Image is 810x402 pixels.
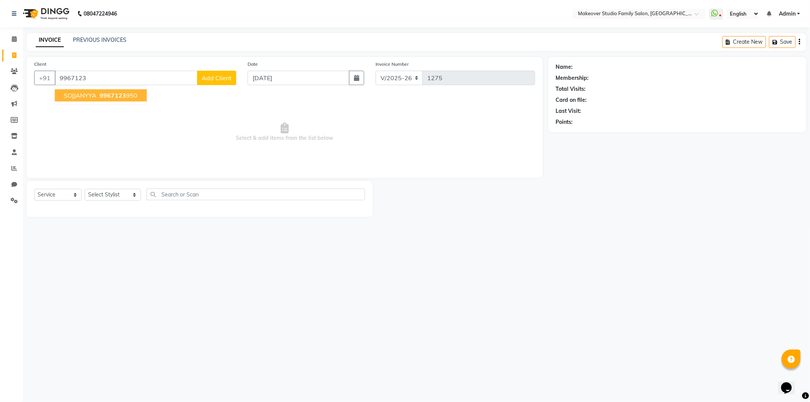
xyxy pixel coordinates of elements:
label: Date [248,61,258,68]
span: Add Client [202,74,232,82]
input: Search or Scan [147,188,365,200]
a: INVOICE [36,33,64,47]
button: +91 [34,71,55,85]
span: 9967123 [99,92,126,99]
button: Save [769,36,796,48]
div: Card on file: [556,96,587,104]
div: Points: [556,118,573,126]
button: Create New [722,36,766,48]
button: Add Client [197,71,236,85]
div: Last Visit: [556,107,581,115]
span: Admin [779,10,796,18]
div: Total Visits: [556,85,586,93]
label: Invoice Number [376,61,409,68]
iframe: chat widget [778,372,802,394]
label: Client [34,61,46,68]
input: Search by Name/Mobile/Email/Code [55,71,197,85]
div: Name: [556,63,573,71]
span: Select & add items from the list below [34,94,535,170]
span: SOJJANYYA [64,92,96,99]
a: PREVIOUS INVOICES [73,36,126,43]
b: 08047224946 [84,3,117,24]
img: logo [19,3,71,24]
div: Membership: [556,74,589,82]
ngb-highlight: 950 [98,92,137,99]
